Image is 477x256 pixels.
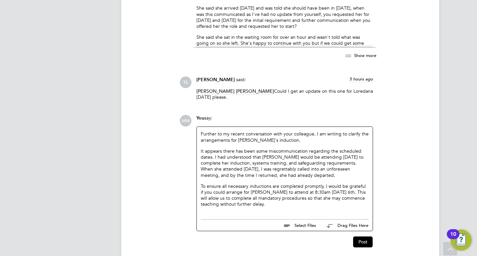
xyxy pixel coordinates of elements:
p: Could I get an update on this one for Loredana [DATE] please. [196,88,373,100]
p: She said she sat in the waiting room for over an hour and wasn't told what was going on so she le... [196,34,373,52]
p: It appears there has been some miscommunication regarding the scheduled dates. I had understood t... [201,148,369,178]
div: say: [196,115,373,127]
span: [PERSON_NAME] [236,88,274,94]
span: said: [236,77,246,82]
p: She said she arrived [DATE] and was told she should have been in [DATE], when was this communicat... [196,5,373,29]
button: Open Resource Center, 10 new notifications [450,230,472,251]
span: Show more [354,53,376,58]
p: Further to my recent conversation with your colleague, I am writing to clarify the arrangements f... [201,131,369,143]
span: [PERSON_NAME] [196,88,235,94]
button: Drag Files Here [321,219,369,232]
span: [PERSON_NAME] [196,77,235,82]
span: TE [180,77,191,88]
div: 10 [450,234,456,243]
span: 5 hours ago [349,76,373,82]
p: To ensure all necessary inductions are completed promptly, I would be grateful if you could arran... [201,183,369,207]
span: MM [180,115,191,127]
button: Post [353,236,373,247]
span: You [196,115,204,121]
